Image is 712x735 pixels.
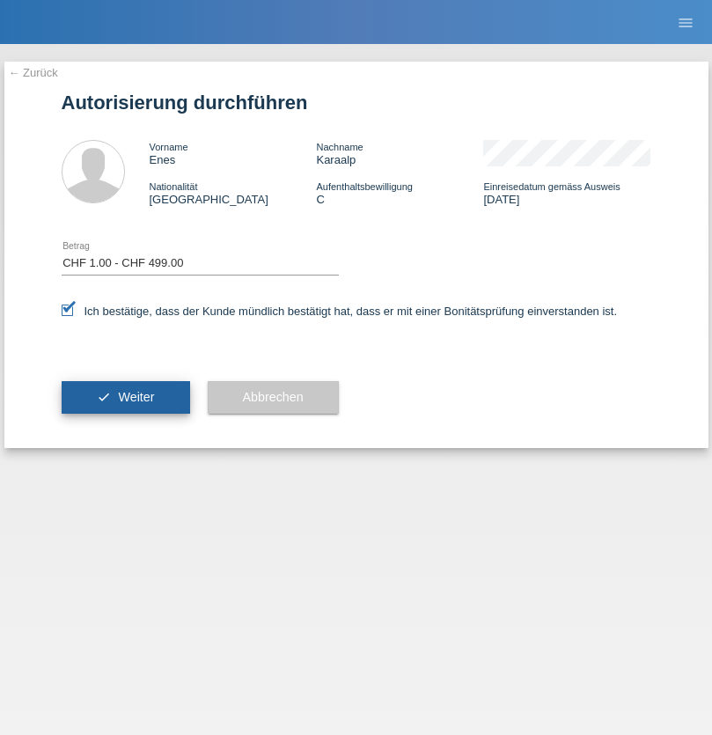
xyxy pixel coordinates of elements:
[668,17,703,27] a: menu
[62,381,190,415] button: check Weiter
[150,181,198,192] span: Nationalität
[316,180,483,206] div: C
[9,66,58,79] a: ← Zurück
[97,390,111,404] i: check
[243,390,304,404] span: Abbrechen
[316,142,363,152] span: Nachname
[483,180,650,206] div: [DATE]
[62,92,651,114] h1: Autorisierung durchführen
[118,390,154,404] span: Weiter
[150,142,188,152] span: Vorname
[150,140,317,166] div: Enes
[316,181,412,192] span: Aufenthaltsbewilligung
[208,381,339,415] button: Abbrechen
[677,14,694,32] i: menu
[150,180,317,206] div: [GEOGRAPHIC_DATA]
[316,140,483,166] div: Karaalp
[483,181,620,192] span: Einreisedatum gemäss Ausweis
[62,305,618,318] label: Ich bestätige, dass der Kunde mündlich bestätigt hat, dass er mit einer Bonitätsprüfung einversta...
